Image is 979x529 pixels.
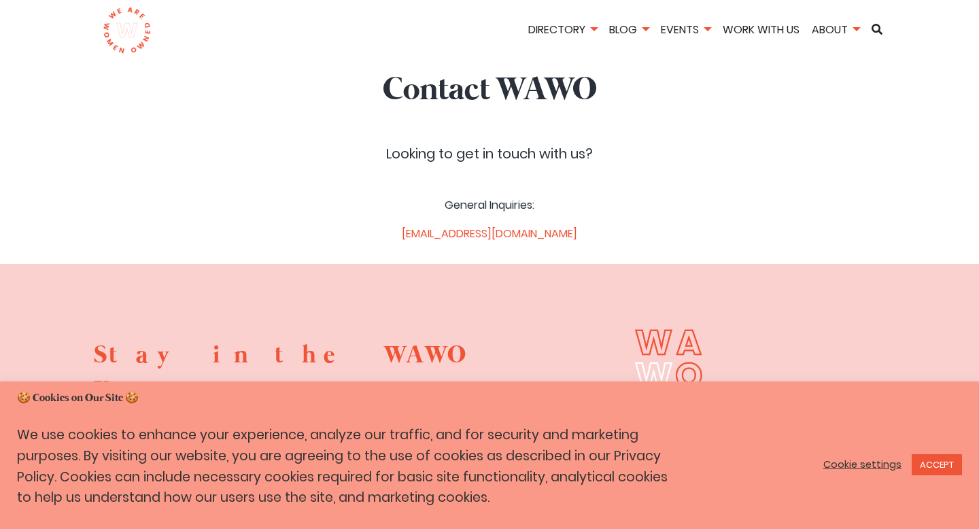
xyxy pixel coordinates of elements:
[604,21,653,41] li: Blog
[823,458,901,471] a: Cookie settings
[386,197,593,214] p: General Inquiries:
[402,226,577,241] a: [EMAIL_ADDRESS][DOMAIN_NAME]
[604,22,653,37] a: Blog
[656,22,715,37] a: Events
[807,21,864,41] li: About
[656,21,715,41] li: Events
[17,425,679,509] p: We use cookies to enhance your experience, analyze our traffic, and for security and marketing pu...
[92,68,887,114] h1: Contact WAWO
[807,22,864,37] a: About
[523,22,602,37] a: Directory
[718,22,804,37] a: Work With Us
[523,21,602,41] li: Directory
[103,7,151,54] img: logo
[386,143,593,165] p: Looking to get in touch with us?
[17,391,962,406] h5: 🍪 Cookies on Our Site 🍪
[912,454,962,475] a: ACCEPT
[867,24,887,35] a: Search
[94,339,481,407] h3: Stay in the WAWO Know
